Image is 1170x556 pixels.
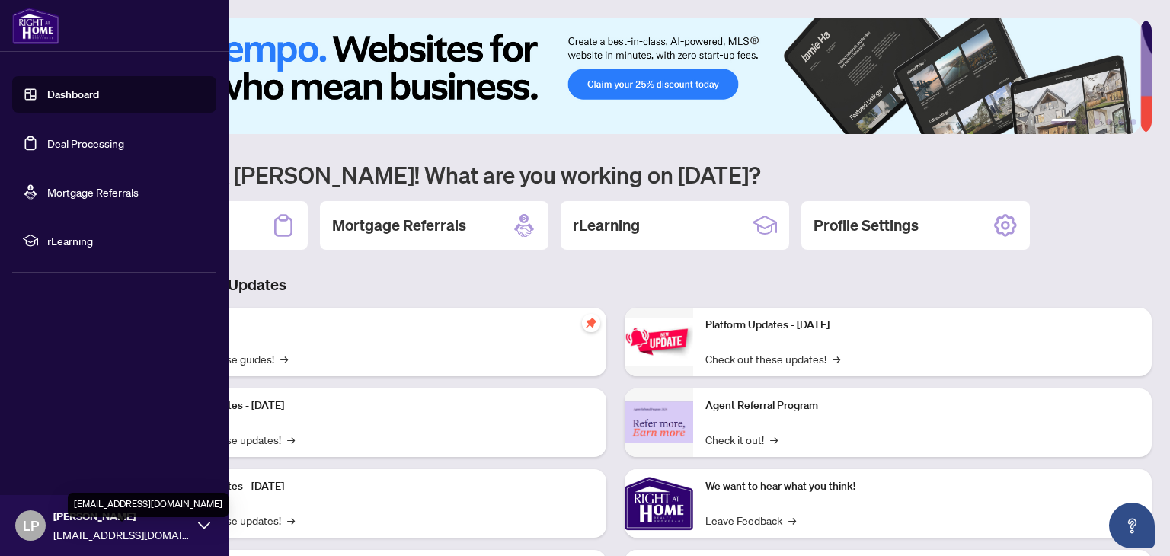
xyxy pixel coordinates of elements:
p: Agent Referral Program [705,398,1140,414]
a: Mortgage Referrals [47,185,139,199]
h2: Profile Settings [814,215,919,236]
h2: Mortgage Referrals [332,215,466,236]
a: Dashboard [47,88,99,101]
span: → [770,431,778,448]
button: 3 [1094,119,1100,125]
h3: Brokerage & Industry Updates [79,274,1152,296]
img: We want to hear what you think! [625,469,693,538]
button: Open asap [1109,503,1155,548]
button: 4 [1106,119,1112,125]
span: pushpin [582,314,600,332]
span: LP [23,515,39,536]
img: Agent Referral Program [625,401,693,443]
button: 1 [1051,119,1076,125]
span: → [280,350,288,367]
button: 6 [1130,119,1136,125]
span: → [287,512,295,529]
span: [EMAIL_ADDRESS][DOMAIN_NAME] [53,526,190,543]
img: Slide 0 [79,18,1140,134]
a: Deal Processing [47,136,124,150]
p: Self-Help [160,317,594,334]
p: Platform Updates - [DATE] [160,478,594,495]
img: logo [12,8,59,44]
a: Leave Feedback→ [705,512,796,529]
span: [PERSON_NAME] [53,508,190,525]
span: → [833,350,840,367]
p: Platform Updates - [DATE] [160,398,594,414]
span: → [788,512,796,529]
a: Check it out!→ [705,431,778,448]
button: 2 [1082,119,1088,125]
div: [EMAIL_ADDRESS][DOMAIN_NAME] [68,493,229,517]
p: Platform Updates - [DATE] [705,317,1140,334]
span: rLearning [47,232,206,249]
span: → [287,431,295,448]
h1: Welcome back [PERSON_NAME]! What are you working on [DATE]? [79,160,1152,189]
p: We want to hear what you think! [705,478,1140,495]
button: 5 [1118,119,1124,125]
h2: rLearning [573,215,640,236]
img: Platform Updates - June 23, 2025 [625,318,693,366]
a: Check out these updates!→ [705,350,840,367]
